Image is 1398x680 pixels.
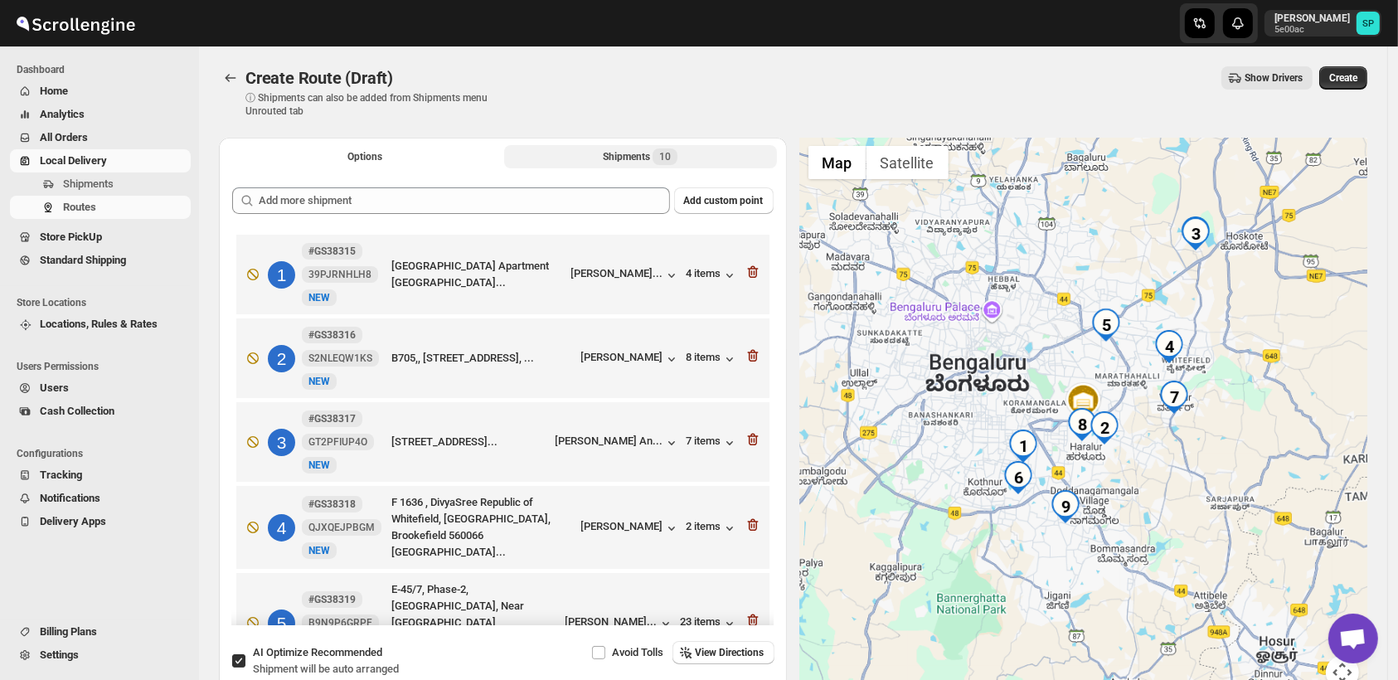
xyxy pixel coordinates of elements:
b: #GS38319 [308,594,356,605]
button: Billing Plans [10,620,191,644]
span: Shipments [63,177,114,190]
button: Create [1319,66,1367,90]
button: Cash Collection [10,400,191,423]
div: [STREET_ADDRESS]... [391,434,549,450]
span: Recommended [311,646,382,658]
span: Local Delivery [40,154,107,167]
span: Delivery Apps [40,515,106,527]
button: [PERSON_NAME]... [566,615,674,632]
div: 6 [1002,461,1035,494]
span: Locations, Rules & Rates [40,318,158,330]
button: Locations, Rules & Rates [10,313,191,336]
div: [PERSON_NAME]... [566,615,658,628]
button: User menu [1265,10,1381,36]
div: [PERSON_NAME]... [571,267,663,279]
button: Shipments [10,172,191,196]
div: 4 [1153,330,1186,363]
span: Cash Collection [40,405,114,417]
button: Tracking [10,464,191,487]
button: Notifications [10,487,191,510]
span: Dashboard [17,63,191,76]
span: Options [347,150,382,163]
div: 3 [1179,217,1212,250]
button: [PERSON_NAME] [581,351,680,367]
div: 4 [268,514,295,542]
button: Home [10,80,191,103]
div: 2 [268,345,295,372]
span: NEW [308,545,330,556]
div: Open chat [1328,614,1378,663]
span: Routes [63,201,96,213]
span: Analytics [40,108,85,120]
div: F 1636 , DivyaSree Republic of Whitefield, [GEOGRAPHIC_DATA], Brookefield 560066 [GEOGRAPHIC_DATA... [391,494,575,561]
span: Users [40,381,69,394]
button: [PERSON_NAME] [581,520,680,537]
button: 23 items [681,615,738,632]
span: Create Route (Draft) [245,68,393,88]
p: ⓘ Shipments can also be added from Shipments menu Unrouted tab [245,91,507,118]
span: Store Locations [17,296,191,309]
span: Store PickUp [40,231,102,243]
b: #GS38315 [308,245,356,257]
span: Avoid Tolls [613,646,664,658]
span: Home [40,85,68,97]
span: S2NLEQW1KS [308,352,372,365]
button: Settings [10,644,191,667]
b: #GS38318 [308,498,356,510]
span: Add custom point [684,194,764,207]
span: All Orders [40,131,88,143]
span: Shipment will be auto arranged [253,663,399,675]
span: Settings [40,648,79,661]
div: 2 [1088,411,1121,444]
span: Tracking [40,469,82,481]
button: 8 items [687,351,738,367]
button: [PERSON_NAME]... [571,267,680,284]
span: Billing Plans [40,625,97,638]
img: ScrollEngine [13,2,138,44]
span: Standard Shipping [40,254,126,266]
button: 7 items [687,435,738,451]
button: All Route Options [229,145,501,168]
button: Delivery Apps [10,510,191,533]
button: Selected Shipments [504,145,776,168]
span: NEW [308,459,330,471]
span: GT2PFIUP4O [308,435,367,449]
span: Show Drivers [1245,71,1303,85]
span: Configurations [17,447,191,460]
span: Users Permissions [17,360,191,373]
div: E-45/7, Phase-2, [GEOGRAPHIC_DATA], Near [GEOGRAPHIC_DATA], [PERSON_NAME][GEOGRAPHIC_DATA]... [391,581,559,664]
p: 5e00ac [1274,25,1350,35]
button: Add custom point [674,187,774,214]
span: NEW [308,292,330,304]
span: Sulakshana Pundle [1357,12,1380,35]
span: B9N9P6GRPF [308,616,372,629]
button: 2 items [687,520,738,537]
div: B705,, [STREET_ADDRESS], ... [391,350,575,367]
text: SP [1362,18,1374,29]
button: [PERSON_NAME] An... [556,435,680,451]
button: All Orders [10,126,191,149]
span: 10 [659,150,671,163]
input: Add more shipment [259,187,670,214]
div: 8 [1065,408,1099,441]
div: [PERSON_NAME] An... [556,435,663,447]
span: 39PJRNHLH8 [308,268,371,281]
button: View Directions [672,641,774,664]
button: 4 items [687,267,738,284]
span: AI Optimize [253,646,382,658]
span: View Directions [696,646,765,659]
button: Show satellite imagery [866,146,949,179]
b: #GS38316 [308,329,356,341]
div: 7 [1158,381,1191,414]
button: Routes [10,196,191,219]
div: 1 [1007,430,1040,463]
div: 9 [1049,490,1082,523]
button: Routes [219,66,242,90]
